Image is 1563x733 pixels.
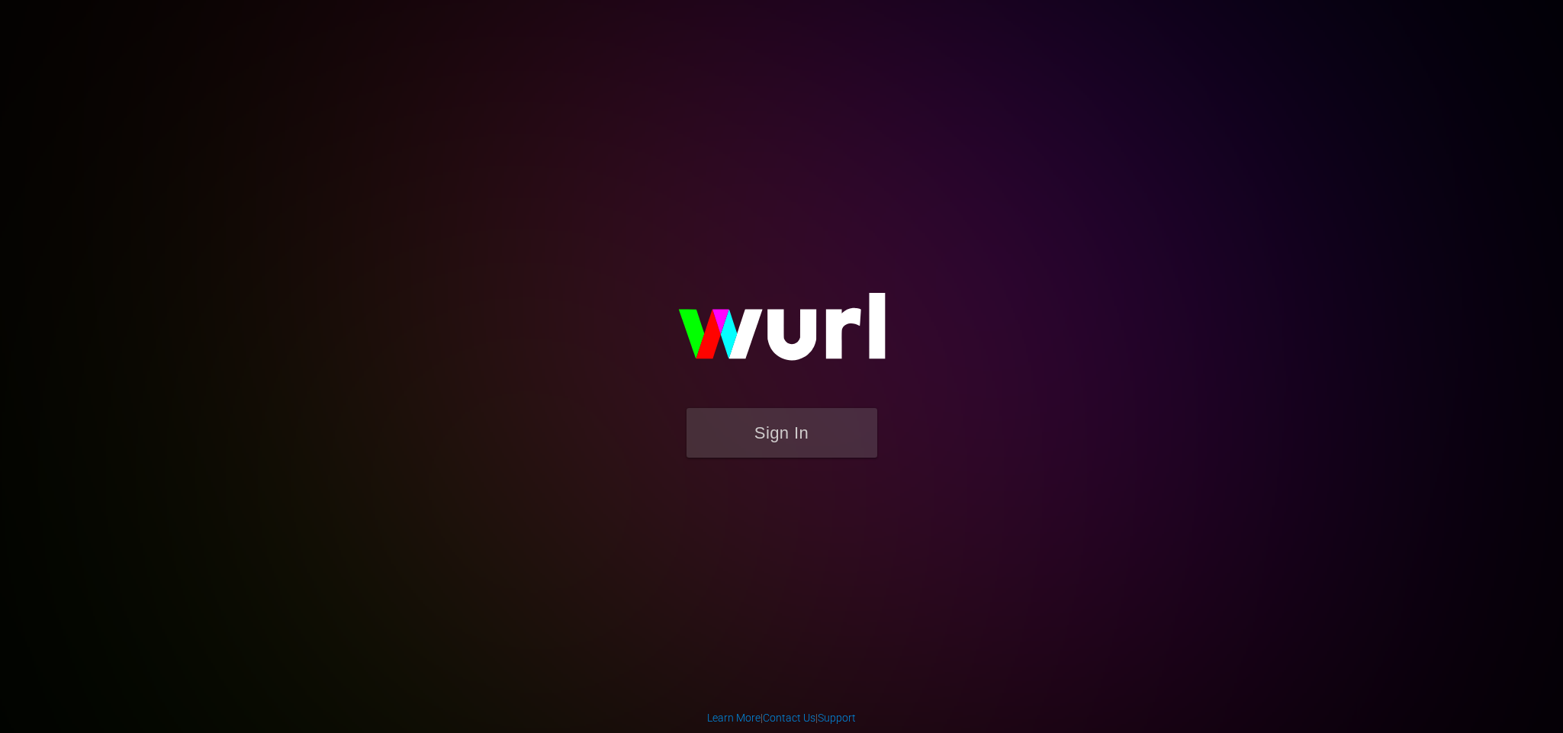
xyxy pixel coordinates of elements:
a: Support [818,712,856,724]
button: Sign In [687,408,877,458]
img: wurl-logo-on-black-223613ac3d8ba8fe6dc639794a292ebdb59501304c7dfd60c99c58986ef67473.svg [629,260,934,408]
a: Contact Us [763,712,815,724]
div: | | [707,710,856,725]
a: Learn More [707,712,761,724]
